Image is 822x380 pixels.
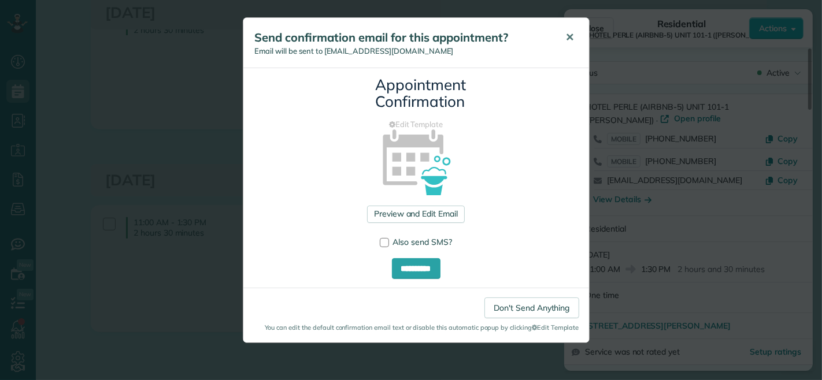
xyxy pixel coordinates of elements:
[253,323,579,332] small: You can edit the default confirmation email text or disable this automatic popup by clicking Edit...
[252,119,580,130] a: Edit Template
[255,46,454,55] span: Email will be sent to [EMAIL_ADDRESS][DOMAIN_NAME]
[364,109,468,213] img: appointment_confirmation_icon-141e34405f88b12ade42628e8c248340957700ab75a12ae832a8710e9b578dc5.png
[484,297,579,318] a: Don't Send Anything
[367,206,465,223] a: Preview and Edit Email
[376,77,457,110] h3: Appointment Confirmation
[566,31,575,44] span: ✕
[393,237,453,247] span: Also send SMS?
[255,29,550,46] h5: Send confirmation email for this appointment?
